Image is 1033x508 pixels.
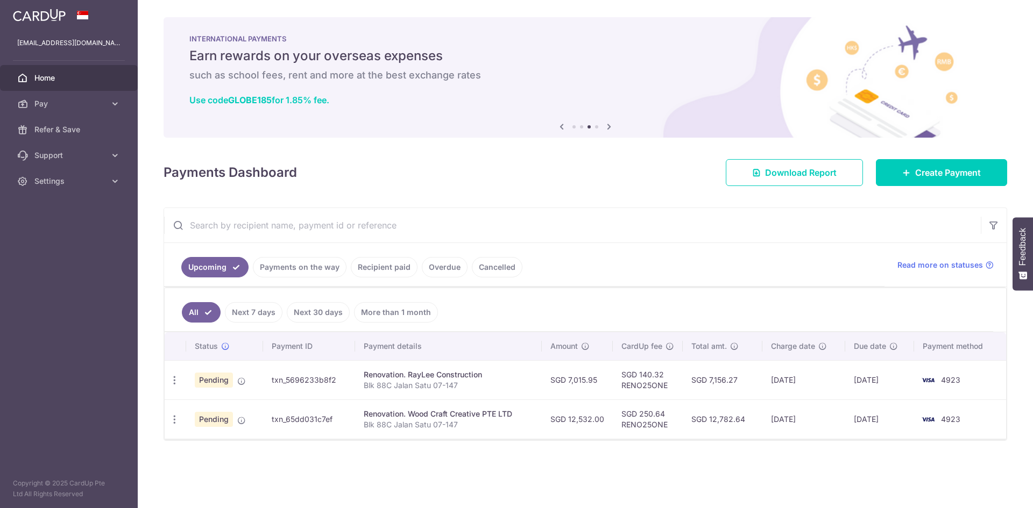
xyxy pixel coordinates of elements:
img: CardUp [13,9,66,22]
span: Support [34,150,105,161]
a: Download Report [726,159,863,186]
td: txn_5696233b8f2 [263,360,355,399]
td: SGD 140.32 RENO25ONE [613,360,683,399]
td: [DATE] [845,399,914,439]
input: Search by recipient name, payment id or reference [164,208,981,242]
div: Renovation. RayLee Construction [364,369,533,380]
a: Upcoming [181,257,249,277]
td: [DATE] [762,399,845,439]
td: SGD 12,532.00 [542,399,613,439]
th: Payment details [355,332,542,360]
span: Refer & Save [34,124,105,135]
th: Payment method [914,332,1006,360]
span: Status [195,341,218,352]
span: Settings [34,176,105,187]
span: Feedback [1018,228,1028,266]
a: Overdue [422,257,468,277]
td: txn_65dd031c7ef [263,399,355,439]
a: Next 7 days [225,302,282,323]
h6: such as school fees, rent and more at the best exchange rates [189,69,981,82]
a: Use codeGLOBE185for 1.85% fee. [189,95,329,105]
div: Renovation. Wood Craft Creative PTE LTD [364,409,533,419]
td: SGD 7,156.27 [683,360,763,399]
img: Bank Card [917,374,939,387]
img: International Payment Banner [164,17,1007,138]
span: Pending [195,412,233,427]
button: Feedback - Show survey [1013,217,1033,290]
a: All [182,302,221,323]
td: [DATE] [845,360,914,399]
span: Pay [34,98,105,109]
span: CardUp fee [621,341,662,352]
span: Pending [195,373,233,388]
a: Recipient paid [351,257,418,277]
p: INTERNATIONAL PAYMENTS [189,34,981,43]
span: Due date [854,341,886,352]
span: Read more on statuses [897,260,983,270]
p: Blk 88C Jalan Satu 07-147 [364,380,533,391]
a: Create Payment [876,159,1007,186]
th: Payment ID [263,332,355,360]
a: More than 1 month [354,302,438,323]
a: Read more on statuses [897,260,994,270]
h5: Earn rewards on your overseas expenses [189,47,981,65]
span: Charge date [771,341,815,352]
p: Blk 88C Jalan Satu 07-147 [364,419,533,430]
td: [DATE] [762,360,845,399]
span: 4923 [941,414,960,424]
b: GLOBE185 [228,95,272,105]
img: Bank Card [917,413,939,426]
td: SGD 250.64 RENO25ONE [613,399,683,439]
td: SGD 7,015.95 [542,360,613,399]
a: Payments on the way [253,257,346,277]
p: [EMAIL_ADDRESS][DOMAIN_NAME] [17,38,121,48]
iframe: Opens a widget where you can find more information [964,476,1022,503]
span: Download Report [765,166,837,179]
td: SGD 12,782.64 [683,399,763,439]
a: Cancelled [472,257,522,277]
h4: Payments Dashboard [164,163,297,182]
span: Create Payment [915,166,981,179]
a: Next 30 days [287,302,350,323]
span: Total amt. [691,341,727,352]
span: Amount [550,341,578,352]
span: 4923 [941,375,960,384]
span: Home [34,73,105,83]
